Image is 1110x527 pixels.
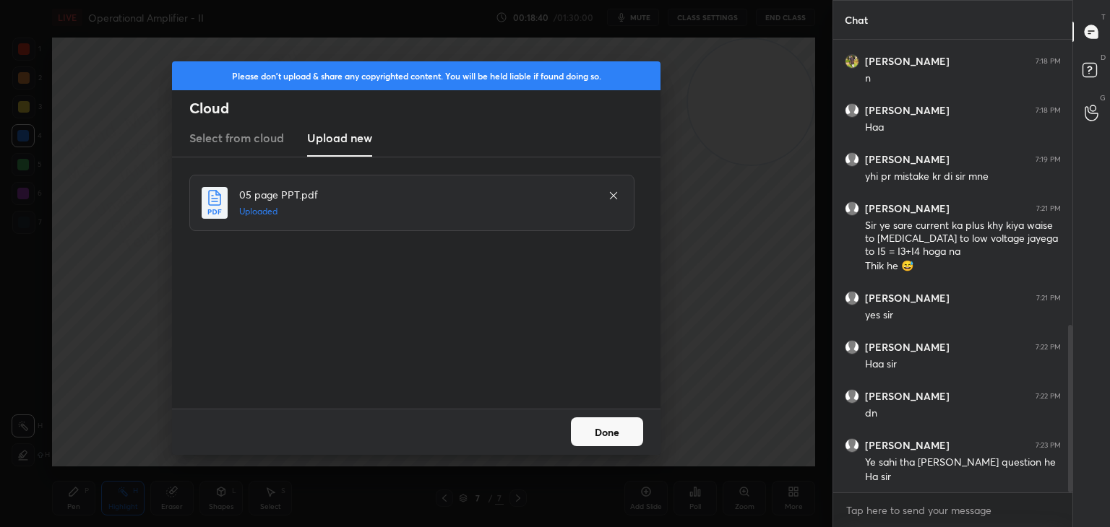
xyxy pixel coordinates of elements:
[865,55,950,68] h6: [PERSON_NAME]
[865,390,950,403] h6: [PERSON_NAME]
[571,417,643,446] button: Done
[1036,155,1061,164] div: 7:19 PM
[1101,12,1106,22] p: T
[865,170,1061,184] div: yhi pr mistake kr di sir mne
[865,470,1061,484] div: Ha sir
[865,219,1061,259] div: Sir ye sare current ka plus khy kiya waise to [MEDICAL_DATA] to low voltage jayega to I5 = I3+I4 ...
[189,99,661,118] h2: Cloud
[865,456,1061,470] div: Ye sahi tha [PERSON_NAME] question he
[1036,294,1061,302] div: 7:21 PM
[833,1,879,39] p: Chat
[865,357,1061,372] div: Haa sir
[239,187,593,202] h4: 05 page PPT.pdf
[865,121,1061,135] div: Haa
[172,61,661,90] div: Please don't upload & share any copyrighted content. You will be held liable if found doing so.
[1036,441,1061,450] div: 7:23 PM
[1036,204,1061,213] div: 7:21 PM
[865,292,950,305] h6: [PERSON_NAME]
[1036,392,1061,401] div: 7:22 PM
[845,340,859,354] img: default.png
[1036,343,1061,352] div: 7:22 PM
[845,103,859,118] img: default.png
[865,259,1061,274] div: Thik he 😅
[833,40,1072,493] div: grid
[865,71,1061,86] div: n
[845,389,859,404] img: default.png
[865,439,950,452] h6: [PERSON_NAME]
[1100,92,1106,103] p: G
[865,153,950,166] h6: [PERSON_NAME]
[845,201,859,216] img: default.png
[845,438,859,453] img: default.png
[865,308,1061,323] div: yes sir
[1101,52,1106,63] p: D
[865,202,950,215] h6: [PERSON_NAME]
[307,129,372,147] h3: Upload new
[845,291,859,305] img: default.png
[1036,57,1061,66] div: 7:18 PM
[845,152,859,167] img: default.png
[1036,106,1061,115] div: 7:18 PM
[239,205,593,218] h5: Uploaded
[865,341,950,354] h6: [PERSON_NAME]
[865,406,1061,421] div: dn
[865,104,950,117] h6: [PERSON_NAME]
[845,54,859,69] img: 4d25eee297ba45ad9c4fd6406eb4518f.jpg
